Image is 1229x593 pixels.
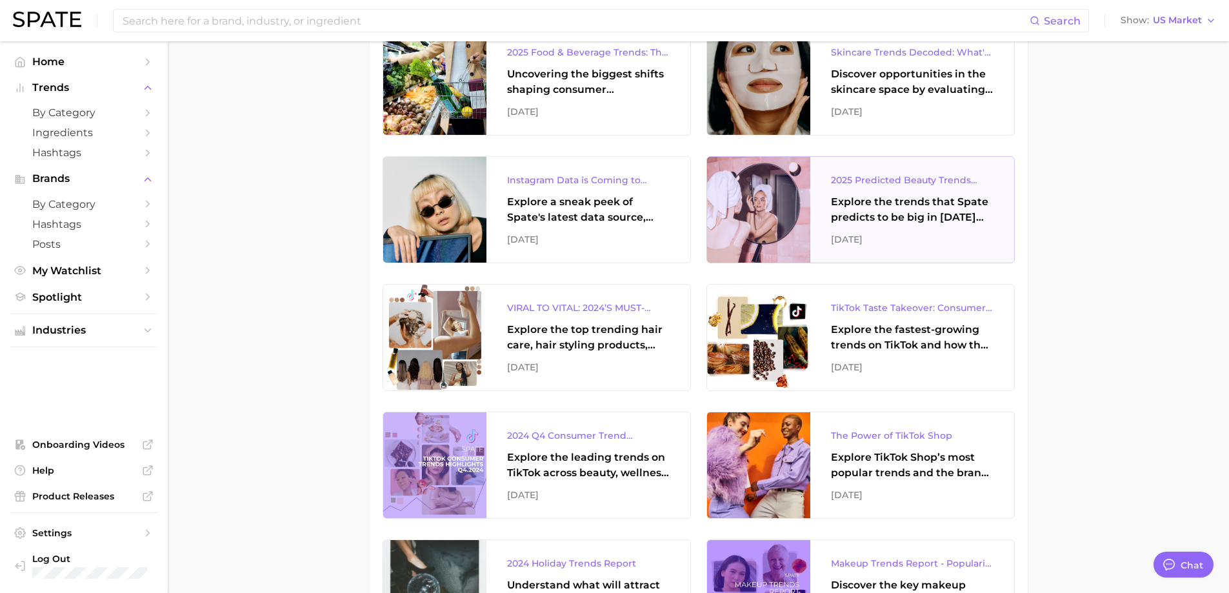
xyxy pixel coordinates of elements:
[706,412,1015,519] a: The Power of TikTok ShopExplore TikTok Shop’s most popular trends and the brands dominating the s...
[32,527,135,539] span: Settings
[32,238,135,250] span: Posts
[831,359,994,375] div: [DATE]
[10,287,157,307] a: Spotlight
[32,146,135,159] span: Hashtags
[507,172,670,188] div: Instagram Data is Coming to Spate
[507,450,670,481] div: Explore the leading trends on TikTok across beauty, wellness, food & beverage, and personal care.
[831,232,994,247] div: [DATE]
[831,450,994,481] div: Explore TikTok Shop’s most popular trends and the brands dominating the social commerce platform.
[831,104,994,119] div: [DATE]
[10,487,157,506] a: Product Releases
[10,169,157,188] button: Brands
[383,28,691,136] a: 2025 Food & Beverage Trends: The Biggest Trends According to TikTok & Google SearchUncovering the...
[10,52,157,72] a: Home
[32,106,135,119] span: by Category
[507,104,670,119] div: [DATE]
[32,55,135,68] span: Home
[32,325,135,336] span: Industries
[121,10,1030,32] input: Search here for a brand, industry, or ingredient
[383,284,691,391] a: VIRAL TO VITAL: 2024’S MUST-KNOW HAIR TRENDS ON TIKTOKExplore the top trending hair care, hair st...
[10,78,157,97] button: Trends
[507,232,670,247] div: [DATE]
[706,28,1015,136] a: Skincare Trends Decoded: What's Popular According to Google Search & TikTokDiscover opportunities...
[10,261,157,281] a: My Watchlist
[831,45,994,60] div: Skincare Trends Decoded: What's Popular According to Google Search & TikTok
[32,439,135,450] span: Onboarding Videos
[706,284,1015,391] a: TikTok Taste Takeover: Consumers' Favorite FlavorsExplore the fastest-growing trends on TikTok an...
[507,45,670,60] div: 2025 Food & Beverage Trends: The Biggest Trends According to TikTok & Google Search
[10,435,157,454] a: Onboarding Videos
[1153,17,1202,24] span: US Market
[32,173,135,185] span: Brands
[1044,15,1081,27] span: Search
[10,461,157,480] a: Help
[10,214,157,234] a: Hashtags
[10,194,157,214] a: by Category
[10,549,157,583] a: Log out. Currently logged in with e-mail nbedford@grantinc.com.
[831,194,994,225] div: Explore the trends that Spate predicts to be big in [DATE] across the skin, hair, makeup, body, a...
[10,321,157,340] button: Industries
[32,126,135,139] span: Ingredients
[10,143,157,163] a: Hashtags
[831,428,994,443] div: The Power of TikTok Shop
[507,359,670,375] div: [DATE]
[507,66,670,97] div: Uncovering the biggest shifts shaping consumer preferences.
[383,412,691,519] a: 2024 Q4 Consumer Trend Highlights (TikTok)Explore the leading trends on TikTok across beauty, wel...
[32,82,135,94] span: Trends
[1117,12,1219,29] button: ShowUS Market
[10,234,157,254] a: Posts
[32,553,147,565] span: Log Out
[1121,17,1149,24] span: Show
[831,66,994,97] div: Discover opportunities in the skincare space by evaluating the face product and face concerns dri...
[831,556,994,571] div: Makeup Trends Report - Popularity Index
[32,265,135,277] span: My Watchlist
[32,198,135,210] span: by Category
[507,487,670,503] div: [DATE]
[10,523,157,543] a: Settings
[706,156,1015,263] a: 2025 Predicted Beauty Trends ReportExplore the trends that Spate predicts to be big in [DATE] acr...
[13,12,81,27] img: SPATE
[10,103,157,123] a: by Category
[507,556,670,571] div: 2024 Holiday Trends Report
[507,322,670,353] div: Explore the top trending hair care, hair styling products, and hair colors driving the TikTok hai...
[383,156,691,263] a: Instagram Data is Coming to SpateExplore a sneak peek of Spate's latest data source, Instagram, t...
[507,300,670,316] div: VIRAL TO VITAL: 2024’S MUST-KNOW HAIR TRENDS ON TIKTOK
[831,322,994,353] div: Explore the fastest-growing trends on TikTok and how they reveal consumers' growing preferences.
[507,194,670,225] div: Explore a sneak peek of Spate's latest data source, Instagram, through this spotlight report.
[32,465,135,476] span: Help
[10,123,157,143] a: Ingredients
[32,291,135,303] span: Spotlight
[831,487,994,503] div: [DATE]
[32,490,135,502] span: Product Releases
[831,172,994,188] div: 2025 Predicted Beauty Trends Report
[507,428,670,443] div: 2024 Q4 Consumer Trend Highlights (TikTok)
[831,300,994,316] div: TikTok Taste Takeover: Consumers' Favorite Flavors
[32,218,135,230] span: Hashtags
